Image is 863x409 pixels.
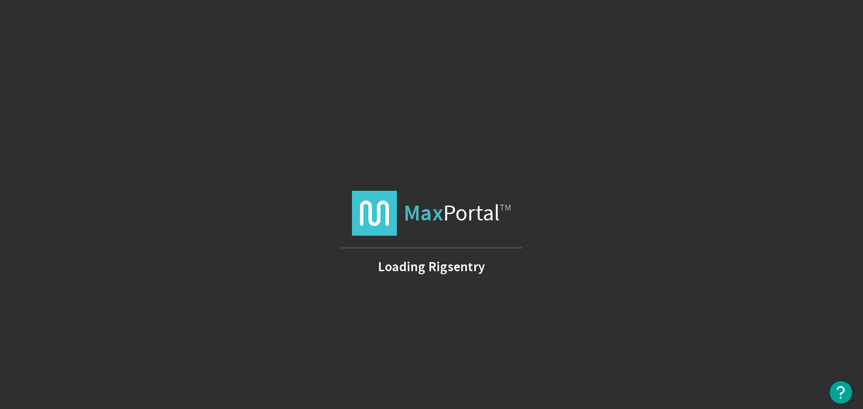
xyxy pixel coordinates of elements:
[352,191,397,236] img: logo
[404,198,443,228] strong: Max
[404,191,511,236] span: Portal
[830,381,852,404] button: Open Resource Center
[378,262,485,271] strong: Loading Rigsentry
[500,202,511,213] span: TM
